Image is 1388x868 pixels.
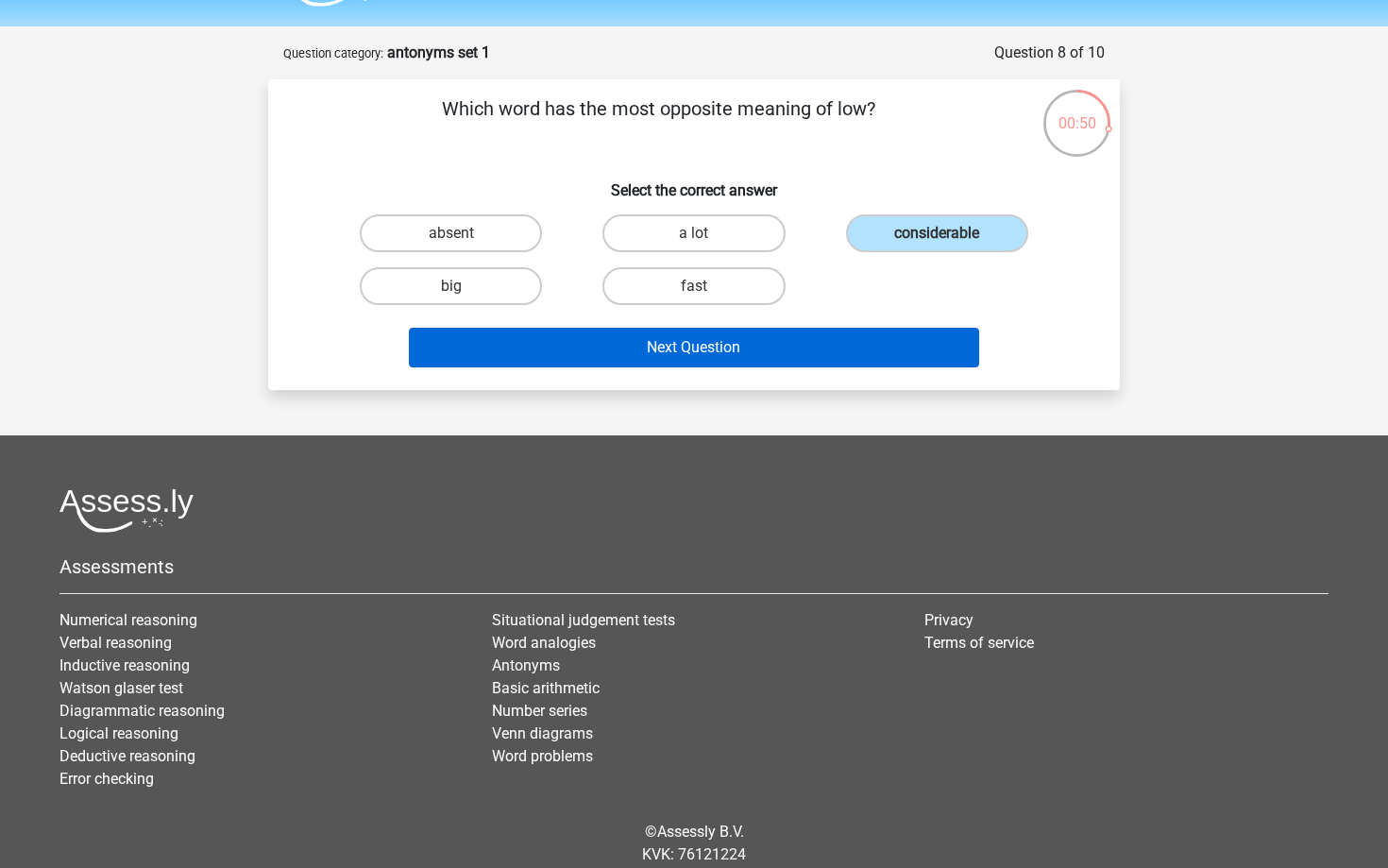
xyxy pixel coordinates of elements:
a: Number series [492,702,587,720]
a: Watson glaser test [59,679,183,697]
div: Question 8 of 10 [994,42,1105,64]
a: Situational judgement tests [492,611,675,629]
small: Question category: [283,46,383,60]
a: Word analogies [492,634,596,652]
a: Inductive reasoning [59,656,190,674]
a: Error checking [59,770,154,788]
h6: Select the correct answer [298,166,1090,199]
a: Deductive reasoning [59,747,195,765]
label: absent [360,214,542,252]
strong: antonyms set 1 [387,43,490,61]
a: Assessly B.V. [657,823,744,841]
label: fast [602,267,785,305]
a: Privacy [924,611,973,629]
a: Logical reasoning [59,724,178,742]
a: Basic arithmetic [492,679,600,697]
p: Which word has the most opposite meaning of low? [298,94,1019,151]
a: Terms of service [924,634,1034,652]
a: Numerical reasoning [59,611,197,629]
label: big [360,267,542,305]
label: considerable [846,214,1028,252]
a: Antonyms [492,656,560,674]
a: Word problems [492,747,593,765]
button: Next Question [409,328,980,367]
label: a lot [602,214,785,252]
img: Assessly logo [59,488,194,533]
h5: Assessments [59,555,1329,578]
a: Verbal reasoning [59,634,172,652]
a: Venn diagrams [492,724,593,742]
div: 00:50 [1041,88,1112,135]
a: Diagrammatic reasoning [59,702,225,720]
